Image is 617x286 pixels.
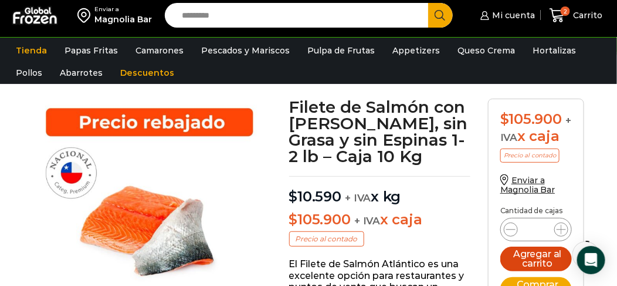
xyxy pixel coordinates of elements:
input: Product quantity [525,221,547,238]
a: Enviar a Magnolia Bar [500,175,555,196]
button: Agregar al carrito [500,247,572,271]
p: Precio al contado [500,149,560,163]
a: Papas Fritas [59,39,124,62]
a: Camarones [130,39,189,62]
span: $ [289,211,298,228]
a: Tienda [10,39,53,62]
div: x caja [500,111,572,145]
a: Pollos [10,62,48,84]
div: Enviar a [95,5,152,14]
a: Abarrotes [54,62,109,84]
span: 2 [561,6,570,16]
span: + IVA [345,192,371,204]
p: x kg [289,176,471,206]
p: x caja [289,211,471,228]
p: Cantidad de cajas [500,207,572,215]
a: Pescados y Mariscos [195,39,296,62]
bdi: 105.900 [500,110,562,127]
a: Pulpa de Frutas [301,39,381,62]
span: Mi cuenta [489,9,535,21]
a: 2 Carrito [547,2,605,29]
button: Search button [428,3,453,28]
p: Precio al contado [289,231,364,247]
h1: Filete de Salmón con [PERSON_NAME], sin Grasa y sin Espinas 1-2 lb – Caja 10 Kg [289,99,471,164]
div: Open Intercom Messenger [577,246,605,274]
span: + IVA [354,215,380,227]
span: $ [289,188,298,205]
bdi: 10.590 [289,188,341,205]
a: Descuentos [114,62,180,84]
div: Magnolia Bar [95,14,152,25]
a: Mi cuenta [477,4,535,27]
span: $ [500,110,509,127]
img: address-field-icon.svg [77,5,95,25]
span: Carrito [570,9,602,21]
a: Queso Crema [452,39,521,62]
bdi: 105.900 [289,211,351,228]
a: Hortalizas [527,39,582,62]
a: Appetizers [387,39,446,62]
